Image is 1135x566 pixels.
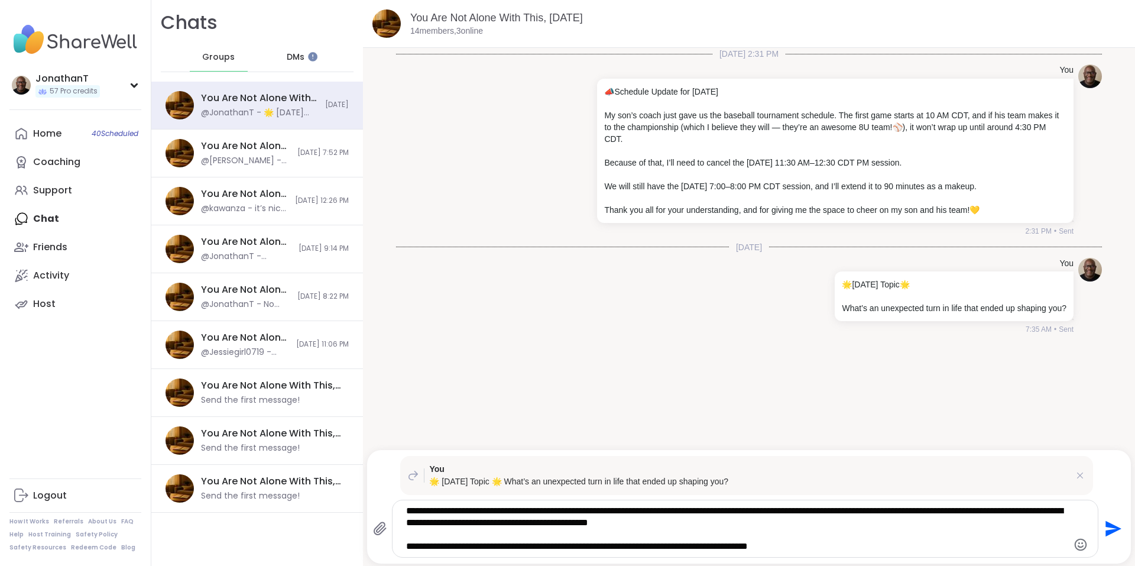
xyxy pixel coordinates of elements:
[166,283,194,311] img: You Are Not Alone With This, Sep 11
[729,241,769,253] span: [DATE]
[296,339,349,350] span: [DATE] 11:06 PM
[9,176,141,205] a: Support
[372,9,401,38] img: You Are Not Alone With This, Sep 14
[33,489,67,502] div: Logout
[9,544,66,552] a: Safety Resources
[166,379,194,407] img: You Are Not Alone With This, Sep 16
[121,544,135,552] a: Blog
[201,490,300,502] div: Send the first message!
[1054,324,1056,335] span: •
[201,107,318,119] div: @JonathanT - 🌟 [DATE] Topic 🌟 What’s an unexpected turn in life that ended up shaping you?
[28,531,71,539] a: Host Training
[1059,64,1074,76] h4: You
[201,235,291,248] div: You Are Not Alone With This, [DATE]
[71,544,116,552] a: Redeem Code
[842,279,1066,290] p: [DATE] Topic
[76,531,118,539] a: Safety Policy
[201,442,300,454] div: Send the first message!
[900,280,910,289] span: 🌟
[842,280,852,289] span: 🌟
[429,476,1069,488] p: 🌟 [DATE] Topic 🌟 What’s an unexpected turn in life that ended up shaping you?
[33,127,61,140] div: Home
[1059,258,1074,270] h4: You
[33,297,56,311] div: Host
[121,518,134,526] a: FAQ
[166,474,194,503] img: You Are Not Alone With This, Sep 15
[604,109,1066,145] p: My son’s coach just gave us the baseball tournament schedule. The first game starts at 10 AM CDT,...
[712,48,786,60] span: [DATE] 2:31 PM
[33,241,67,254] div: Friends
[33,184,72,197] div: Support
[969,205,980,215] span: 💛
[9,148,141,176] a: Coaching
[299,244,349,254] span: [DATE] 9:14 PM
[9,119,141,148] a: Home40Scheduled
[604,157,1066,169] p: Because of that, I’ll need to cancel the [DATE] 11:30 AM–12:30 CDT PM session.
[88,518,116,526] a: About Us
[1059,226,1074,237] span: Sent
[201,331,289,344] div: You Are Not Alone With This, [DATE]
[166,235,194,263] img: You Are Not Alone With This, Sep 12
[297,292,349,302] span: [DATE] 8:22 PM
[92,129,138,138] span: 40 Scheduled
[166,139,194,167] img: You Are Not Alone With This, Sep 13
[295,196,349,206] span: [DATE] 12:26 PM
[429,463,1069,476] span: You
[201,140,290,153] div: You Are Not Alone With This, [DATE]
[9,290,141,318] a: Host
[406,505,1064,552] textarea: Type your message
[9,531,24,539] a: Help
[604,86,1066,98] p: Schedule Update for [DATE]
[166,91,194,119] img: You Are Not Alone With This, Sep 14
[201,203,288,215] div: @kawanza - it’s nice to hear that reminder. i appreciate you greatly ❤️
[166,426,194,455] img: You Are Not Alone With This, Sep 17
[604,180,1066,192] p: We will still have the [DATE] 7:00–8:00 PM CDT session, and I’ll extend it to 90 minutes as a mak...
[201,379,342,392] div: You Are Not Alone With This, [DATE]
[166,331,194,359] img: You Are Not Alone With This, Sep 10
[1059,324,1074,335] span: Sent
[201,283,290,296] div: You Are Not Alone With This, [DATE]
[893,122,903,132] span: ⚾
[201,475,342,488] div: You Are Not Alone With This, [DATE]
[50,86,98,96] span: 57 Pro credits
[1098,516,1125,542] button: Send
[1074,538,1088,552] button: Emoji picker
[604,204,1066,216] p: Thank you all for your understanding, and for giving me the space to cheer on my son and his team!
[201,347,289,358] div: @Jessiegirl0719 - [URL][DOMAIN_NAME]
[201,155,290,167] div: @[PERSON_NAME] - its a journey for sure
[201,251,291,263] div: @JonathanT - Thanks for sharing that, [PERSON_NAME]. I can hear it’s been such a hard month, and ...
[1078,64,1102,88] img: https://sharewell-space-live.sfo3.digitaloceanspaces.com/user-generated/0e2c5150-e31e-4b6a-957d-4...
[201,299,290,311] div: @JonathanT - No worries. It's the thought that counts.❤️
[842,302,1066,314] p: What’s an unexpected turn in life that ended up shaping you?
[1026,324,1052,335] span: 7:35 AM
[54,518,83,526] a: Referrals
[33,269,69,282] div: Activity
[166,187,194,215] img: You Are Not Alone With This, Sep 13
[201,394,300,406] div: Send the first message!
[33,156,80,169] div: Coaching
[308,52,317,62] iframe: Spotlight
[35,72,100,85] div: JonathanT
[161,9,218,36] h1: Chats
[1078,258,1102,282] img: https://sharewell-space-live.sfo3.digitaloceanspaces.com/user-generated/0e2c5150-e31e-4b6a-957d-4...
[1025,226,1052,237] span: 2:31 PM
[202,51,235,63] span: Groups
[410,25,483,37] p: 14 members, 3 online
[201,92,318,105] div: You Are Not Alone With This, [DATE]
[287,51,304,63] span: DMs
[201,187,288,200] div: You Are Not Alone With This, [DATE]
[9,261,141,290] a: Activity
[604,87,614,96] span: 📣
[9,481,141,510] a: Logout
[297,148,349,158] span: [DATE] 7:52 PM
[410,12,583,24] a: You Are Not Alone With This, [DATE]
[12,76,31,95] img: JonathanT
[9,233,141,261] a: Friends
[201,427,342,440] div: You Are Not Alone With This, [DATE]
[9,518,49,526] a: How It Works
[1054,226,1056,237] span: •
[9,19,141,60] img: ShareWell Nav Logo
[325,100,349,110] span: [DATE]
